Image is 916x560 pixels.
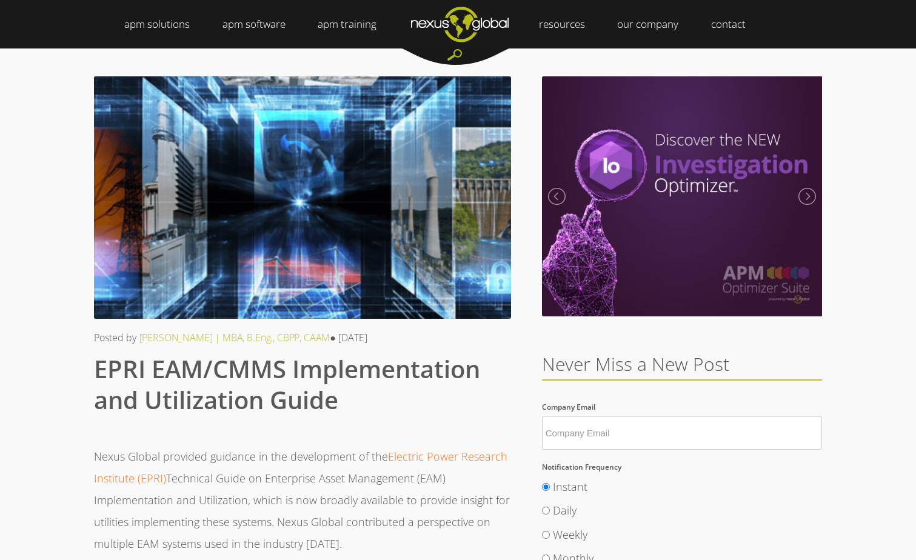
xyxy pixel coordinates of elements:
[542,462,621,472] span: Notification Frequency
[542,352,729,376] span: Never Miss a New Post
[553,479,587,494] span: Instant
[139,331,330,344] a: [PERSON_NAME] | MBA, B.Eng., CBPP, CAAM
[553,503,577,518] span: Daily
[553,527,587,542] span: Weekly
[542,76,823,316] img: Meet the New Investigation Optimizer | September 2020
[542,483,550,491] input: Instant
[542,416,823,450] input: Company Email
[94,331,136,344] span: Posted by
[94,445,511,555] p: Nexus Global provided guidance in the development of the Technical Guide on Enterprise Asset Mana...
[542,402,595,412] span: Company Email
[542,531,550,539] input: Weekly
[94,352,480,416] span: EPRI EAM/CMMS Implementation and Utilization Guide
[330,331,367,344] span: ● [DATE]
[542,507,550,515] input: Daily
